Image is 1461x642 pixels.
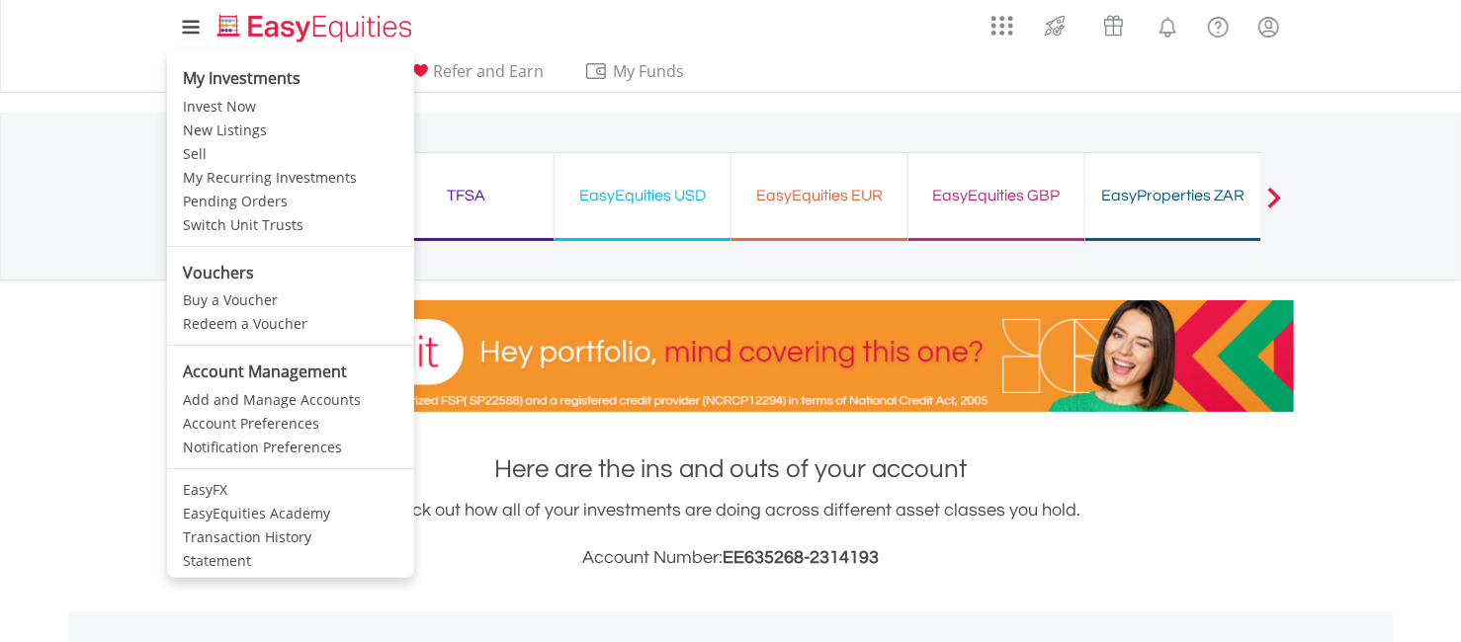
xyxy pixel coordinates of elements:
a: Switch Unit Trusts [167,213,414,237]
div: Check out how all of your investments are doing across different asset classes you hold. [167,497,1294,572]
a: New Listings [167,119,414,142]
img: EasyCredit Promotion Banner [167,300,1294,412]
a: Vouchers [1084,5,1143,41]
a: Buy a Voucher [167,288,414,312]
span: My Funds [584,58,714,84]
a: Sell [167,142,414,166]
h1: Here are the ins and outs of your account [167,451,1294,487]
a: Notification Preferences [167,436,414,459]
div: EasyEquities EUR [743,182,896,209]
li: Account Management [167,355,414,388]
a: Home page [210,5,420,44]
a: Add and Manage Accounts [167,388,414,412]
div: EasyProperties ZAR [1097,182,1249,209]
a: Redeem a Voucher [167,312,414,336]
h3: Account Number: [167,544,1294,572]
a: EasyEquities Academy [167,502,414,525]
a: Transaction History [167,525,414,549]
img: EasyEquities_Logo.png [214,12,420,44]
a: Refer and Earn [400,61,552,92]
a: Statement [167,549,414,573]
li: Vouchers [167,256,414,289]
img: vouchers-v2.svg [1097,10,1130,41]
a: FAQ's and Support [1193,5,1244,44]
a: EasyFX [167,478,414,502]
button: Next [1255,197,1295,216]
a: Invest Now [167,95,414,119]
span: Refer and Earn [433,60,544,82]
a: AppsGrid [979,5,1026,37]
a: Pending Orders [167,190,414,213]
a: Notifications [1143,5,1193,44]
a: Account Preferences [167,412,414,436]
img: thrive-v2.svg [1039,10,1072,41]
div: TFSA [389,182,542,209]
div: EasyEquities GBP [920,182,1073,209]
span: EE635268-2314193 [723,548,879,567]
div: EasyEquities USD [566,182,719,209]
a: My Recurring Investments [167,166,414,190]
img: grid-menu-icon.svg [991,15,1013,37]
a: My Profile [1244,5,1294,48]
li: My Investments [167,54,414,95]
